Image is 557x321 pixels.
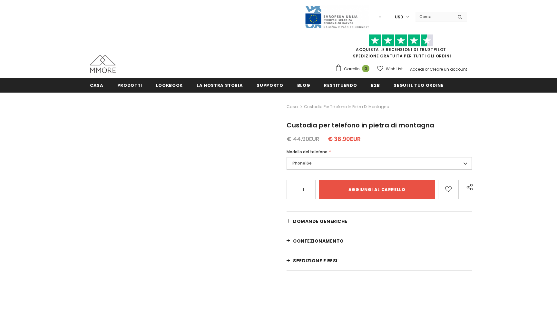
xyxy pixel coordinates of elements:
span: Wish List [386,66,403,72]
span: or [425,66,429,72]
span: B2B [371,82,380,88]
label: iPhone16e [287,157,472,170]
span: La nostra storia [197,82,243,88]
a: Domande generiche [287,212,472,231]
input: Search Site [415,12,453,21]
span: USD [395,14,403,20]
span: € 44.90EUR [287,135,319,143]
span: Modello del telefono [287,149,327,155]
a: Segui il tuo ordine [394,78,443,92]
span: Domande generiche [293,218,347,225]
span: Custodia per telefono in pietra di montagna [304,103,389,111]
a: Javni Razpis [305,14,369,19]
a: supporto [257,78,283,92]
span: € 38.90EUR [328,135,361,143]
span: supporto [257,82,283,88]
img: Javni Razpis [305,5,369,29]
a: Wish List [377,63,403,75]
input: Aggiungi al carrello [319,180,435,199]
a: La nostra storia [197,78,243,92]
span: Carrello [344,66,359,72]
img: Fidati di Pilot Stars [369,34,433,47]
span: Lookbook [156,82,183,88]
a: Spedizione e resi [287,251,472,270]
span: CONFEZIONAMENTO [293,238,344,244]
span: Restituendo [324,82,357,88]
a: Prodotti [117,78,142,92]
a: Carrello 0 [335,64,373,74]
a: CONFEZIONAMENTO [287,231,472,251]
span: Spedizione e resi [293,257,337,264]
a: Creare un account [430,66,467,72]
a: Lookbook [156,78,183,92]
a: Accedi [410,66,424,72]
a: Acquista le recensioni di TrustPilot [356,47,446,52]
span: SPEDIZIONE GRATUITA PER TUTTI GLI ORDINI [335,37,467,59]
span: Custodia per telefono in pietra di montagna [287,121,434,130]
a: Blog [297,78,310,92]
a: Casa [287,103,298,111]
span: Blog [297,82,310,88]
a: Casa [90,78,103,92]
span: 0 [362,65,369,72]
span: Casa [90,82,103,88]
a: Restituendo [324,78,357,92]
a: B2B [371,78,380,92]
span: Prodotti [117,82,142,88]
span: Segui il tuo ordine [394,82,443,88]
img: Casi MMORE [90,55,116,73]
